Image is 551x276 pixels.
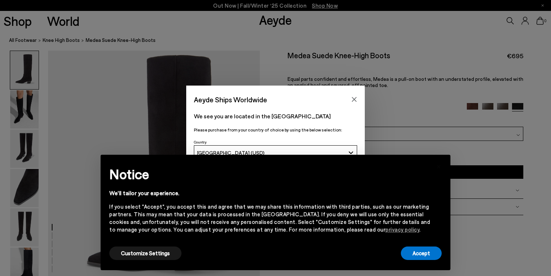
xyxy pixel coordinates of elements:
[109,247,181,260] button: Customize Settings
[436,160,441,171] span: ×
[109,189,430,197] div: We'll tailor your experience.
[194,140,207,144] span: Country
[430,157,448,174] button: Close this notice
[194,112,357,121] p: We see you are located in the [GEOGRAPHIC_DATA]
[194,93,267,106] span: Aeyde Ships Worldwide
[194,126,357,133] p: Please purchase from your country of choice by using the below selection:
[349,94,360,105] button: Close
[109,165,430,184] h2: Notice
[401,247,442,260] button: Accept
[386,226,419,233] a: privacy policy
[109,203,430,233] div: If you select "Accept", you accept this and agree that we may share this information with third p...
